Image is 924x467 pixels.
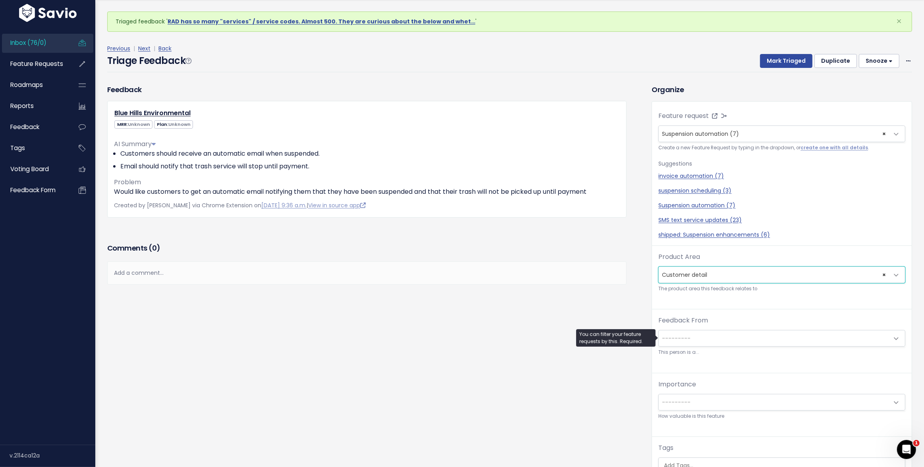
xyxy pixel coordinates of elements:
[114,178,141,187] span: Problem
[658,172,905,180] a: invoice automation (7)
[658,159,905,169] p: Suggestions
[120,162,620,171] li: Email should notify that trash service will stop until payment.
[658,443,673,453] label: Tags
[913,440,920,446] span: 1
[114,139,156,149] span: AI Summary
[10,144,25,152] span: Tags
[10,165,49,173] span: Voting Board
[814,54,857,68] button: Duplicate
[114,108,191,118] a: Blue Hills Environmental
[658,216,905,224] a: SMS text service updates (23)
[662,398,691,406] span: ---------
[114,120,152,129] span: MRR:
[152,44,157,52] span: |
[10,39,46,47] span: Inbox (76/0)
[158,44,172,52] a: Back
[107,12,912,32] div: Triaged feedback ' '
[114,187,620,197] p: Would like customers to get an automatic email notifying them that they have been suspended and t...
[107,243,627,254] h3: Comments ( )
[120,149,620,158] li: Customers should receive an automatic email when suspended.
[2,139,66,157] a: Tags
[10,445,95,466] div: v.2114ca12a
[658,231,905,239] a: shipped: Suspension enhancements (6)
[261,201,307,209] a: [DATE] 9:36 a.m.
[2,34,66,52] a: Inbox (76/0)
[2,76,66,94] a: Roadmaps
[2,55,66,73] a: Feature Requests
[107,54,191,68] h4: Triage Feedback
[658,266,905,283] span: Customer detail
[882,126,886,142] span: ×
[10,102,34,110] span: Reports
[138,44,150,52] a: Next
[114,201,366,209] span: Created by [PERSON_NAME] via Chrome Extension on |
[10,60,63,68] span: Feature Requests
[152,243,157,253] span: 0
[107,261,627,285] div: Add a comment...
[168,121,191,127] span: Unknown
[2,160,66,178] a: Voting Board
[2,97,66,115] a: Reports
[659,267,889,283] span: Customer detail
[10,123,39,131] span: Feedback
[659,126,889,142] span: Suspension automation (7)
[801,145,868,151] a: create one with all details
[658,125,905,142] span: Suspension automation (7)
[658,111,709,121] label: Feature request
[10,186,56,194] span: Feedback form
[658,348,905,357] small: This person is a...
[882,267,886,283] span: ×
[658,412,905,421] small: How valuable is this feature
[662,130,739,138] span: Suspension automation (7)
[168,17,475,25] a: RAD has so many "services" / service codes. Almost 500. They are curious about the below and whet…
[132,44,137,52] span: |
[2,118,66,136] a: Feedback
[154,120,193,129] span: Plan:
[308,201,366,209] a: View in source app
[658,316,708,325] label: Feedback From
[2,181,66,199] a: Feedback form
[576,329,656,347] div: You can filter your feature requests by this. Required.
[897,440,916,459] iframe: Intercom live chat
[17,4,79,22] img: logo-white.9d6f32f41409.svg
[128,121,150,127] span: Unknown
[10,81,43,89] span: Roadmaps
[107,44,130,52] a: Previous
[658,201,905,210] a: Suspension automation (7)
[107,84,142,95] h3: Feedback
[760,54,812,68] button: Mark Triaged
[658,252,700,262] label: Product Area
[658,187,905,195] a: suspension scheduling (3)
[658,380,696,389] label: Importance
[896,15,902,28] span: ×
[658,285,905,293] small: The product area this feedback relates to
[652,84,912,95] h3: Organize
[888,12,910,31] button: Close
[859,54,899,68] button: Snooze
[662,334,691,342] span: ---------
[658,144,905,152] small: Create a new Feature Request by typing in the dropdown, or .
